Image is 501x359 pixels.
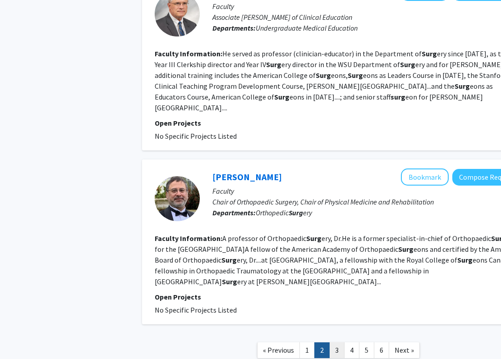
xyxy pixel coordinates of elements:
b: Surg [316,71,331,80]
a: Previous [257,342,300,358]
b: Surg [306,234,322,243]
b: Faculty Information: [155,49,222,58]
b: Surg [289,208,303,217]
a: 6 [374,342,389,358]
a: 1 [299,342,315,358]
a: [PERSON_NAME] [212,171,282,182]
b: Surg [266,60,281,69]
b: Surg [222,277,237,286]
span: Next » [395,345,414,354]
span: No Specific Projects Listed [155,132,237,141]
a: 2 [314,342,330,358]
a: 5 [359,342,374,358]
b: surg [391,92,405,101]
span: « Previous [263,345,294,354]
b: Surg [348,71,363,80]
iframe: Chat [7,318,38,352]
b: Departments: [212,23,256,32]
b: Surg [455,82,470,91]
button: Add Rahul Vaidya to Bookmarks [401,168,449,186]
b: Surg [398,245,414,254]
span: Orthopedic ery [256,208,312,217]
span: Undergraduate Medical Education [256,23,358,32]
b: Departments: [212,208,256,217]
b: Surg [457,255,473,264]
a: Next [389,342,420,358]
b: Surg [400,60,415,69]
b: Faculty Information: [155,234,222,243]
b: Surg [221,255,237,264]
b: Surg [274,92,290,101]
span: No Specific Projects Listed [155,305,237,314]
a: 4 [344,342,359,358]
b: Surg [422,49,437,58]
a: 3 [329,342,345,358]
